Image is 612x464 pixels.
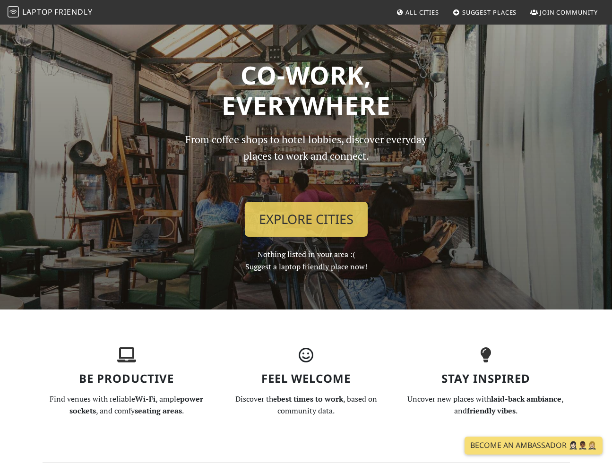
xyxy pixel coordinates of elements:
a: Explore Cities [245,202,368,237]
strong: friendly vibes [467,405,516,416]
a: Join Community [526,4,602,21]
span: Laptop [22,7,53,17]
a: All Cities [392,4,443,21]
span: Friendly [54,7,92,17]
p: Find venues with reliable , ample , and comfy . [43,393,211,417]
strong: laid-back ambiance [491,394,561,404]
h3: Feel Welcome [222,372,390,386]
a: LaptopFriendly LaptopFriendly [8,4,93,21]
p: From coffee shops to hotel lobbies, discover everyday places to work and connect. [177,131,435,194]
a: Suggest Places [449,4,521,21]
h3: Stay Inspired [402,372,570,386]
strong: seating areas [135,405,182,416]
strong: best times to work [277,394,343,404]
div: Nothing listed in your area :( [172,131,441,273]
a: Suggest a laptop friendly place now! [245,261,367,272]
h1: Co-work, Everywhere [43,60,570,120]
p: Uncover new places with , and . [402,393,570,417]
p: Discover the , based on community data. [222,393,390,417]
strong: Wi-Fi [135,394,155,404]
img: LaptopFriendly [8,6,19,17]
h3: Be Productive [43,372,211,386]
span: Join Community [540,8,598,17]
span: Suggest Places [462,8,517,17]
span: All Cities [405,8,439,17]
a: Become an Ambassador 🤵🏻‍♀️🤵🏾‍♂️🤵🏼‍♀️ [465,437,603,455]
